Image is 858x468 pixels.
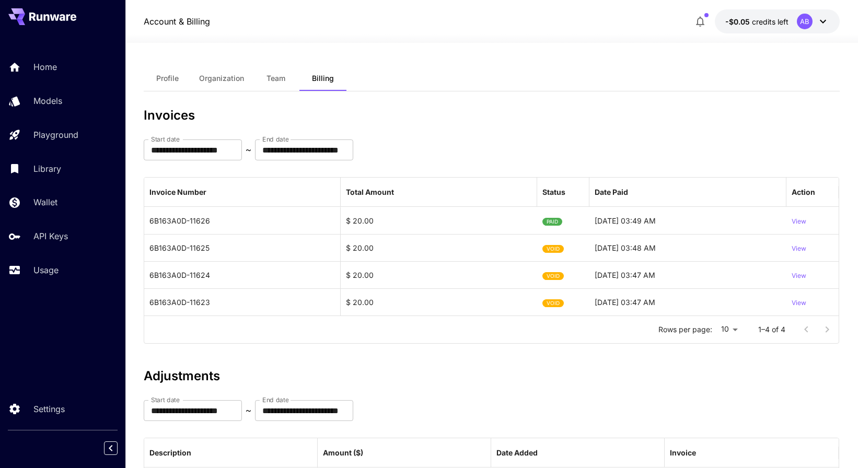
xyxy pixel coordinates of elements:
[262,395,288,404] label: End date
[589,207,786,234] div: 14-09-2025 03:49 AM
[144,261,341,288] div: 6B163A0D-11624
[792,271,806,281] p: View
[262,135,288,144] label: End date
[792,207,806,234] button: View
[151,395,180,404] label: Start date
[156,74,179,83] span: Profile
[658,324,712,335] p: Rows per page:
[341,288,537,315] div: $ 20.00
[112,439,125,458] div: Collapse sidebar
[33,95,62,107] p: Models
[144,369,840,383] h3: Adjustments
[33,264,59,276] p: Usage
[792,289,806,315] button: View
[144,234,341,261] div: 6B163A0D-11625
[144,288,341,315] div: 6B163A0D-11623
[716,322,741,337] div: 10
[542,263,564,289] span: VOID
[33,128,78,141] p: Playground
[792,217,806,227] p: View
[715,9,840,33] button: -$0.04764AB
[725,16,789,27] div: -$0.04764
[542,236,564,262] span: VOID
[33,61,57,73] p: Home
[752,17,789,26] span: credits left
[792,235,806,261] button: View
[144,15,210,28] a: Account & Billing
[792,244,806,254] p: View
[346,188,394,196] div: Total Amount
[725,17,752,26] span: -$0.05
[792,298,806,308] p: View
[246,144,251,156] p: ~
[144,108,840,123] h3: Invoices
[144,207,341,234] div: 6B163A0D-11626
[151,135,180,144] label: Start date
[149,448,191,457] div: Description
[323,448,363,457] div: Amount ($)
[246,404,251,417] p: ~
[341,261,537,288] div: $ 20.00
[792,262,806,288] button: View
[542,208,562,235] span: PAID
[104,441,118,455] button: Collapse sidebar
[797,14,813,29] div: AB
[792,188,815,196] div: Action
[670,448,696,457] div: Invoice
[589,288,786,315] div: 14-09-2025 03:47 AM
[33,230,68,242] p: API Keys
[33,196,57,208] p: Wallet
[589,261,786,288] div: 14-09-2025 03:47 AM
[149,188,206,196] div: Invoice Number
[33,403,65,415] p: Settings
[595,188,628,196] div: Date Paid
[589,234,786,261] div: 14-09-2025 03:48 AM
[199,74,244,83] span: Organization
[542,188,565,196] div: Status
[542,290,564,317] span: VOID
[33,162,61,175] p: Library
[496,448,538,457] div: Date Added
[341,234,537,261] div: $ 20.00
[341,207,537,234] div: $ 20.00
[758,324,785,335] p: 1–4 of 4
[266,74,285,83] span: Team
[144,15,210,28] nav: breadcrumb
[312,74,334,83] span: Billing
